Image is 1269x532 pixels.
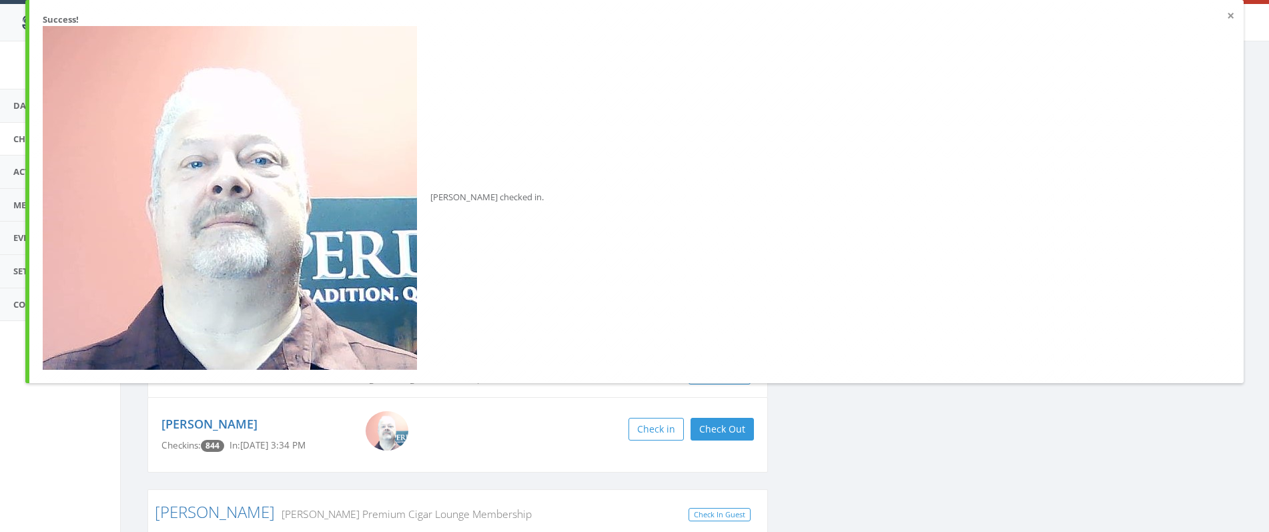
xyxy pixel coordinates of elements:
[43,13,1230,26] div: Success!
[230,439,306,451] span: In: [DATE] 3:34 PM
[1227,9,1234,23] button: ×
[13,199,55,211] span: Members
[13,232,45,244] span: Events
[366,411,408,451] img: WIN_20200824_14_20_23_Pro.jpg
[201,440,224,452] span: Checkin count
[226,370,483,384] small: [PERSON_NAME] Premium Cigar Lounge Membership
[13,298,68,310] span: Contact Us
[43,26,1230,370] div: [PERSON_NAME] checked in.
[691,418,754,441] button: Check Out
[155,501,275,523] a: [PERSON_NAME]
[43,26,417,370] img: WIN_20200824_14_20_23_Pro.jpg
[275,507,532,521] small: [PERSON_NAME] Premium Cigar Lounge Membership
[15,10,99,35] img: speedin_logo.png
[161,439,201,451] span: Checkins:
[13,265,54,277] span: Settings
[689,508,751,522] a: Check In Guest
[161,416,258,432] a: [PERSON_NAME]
[628,418,684,441] button: Check in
